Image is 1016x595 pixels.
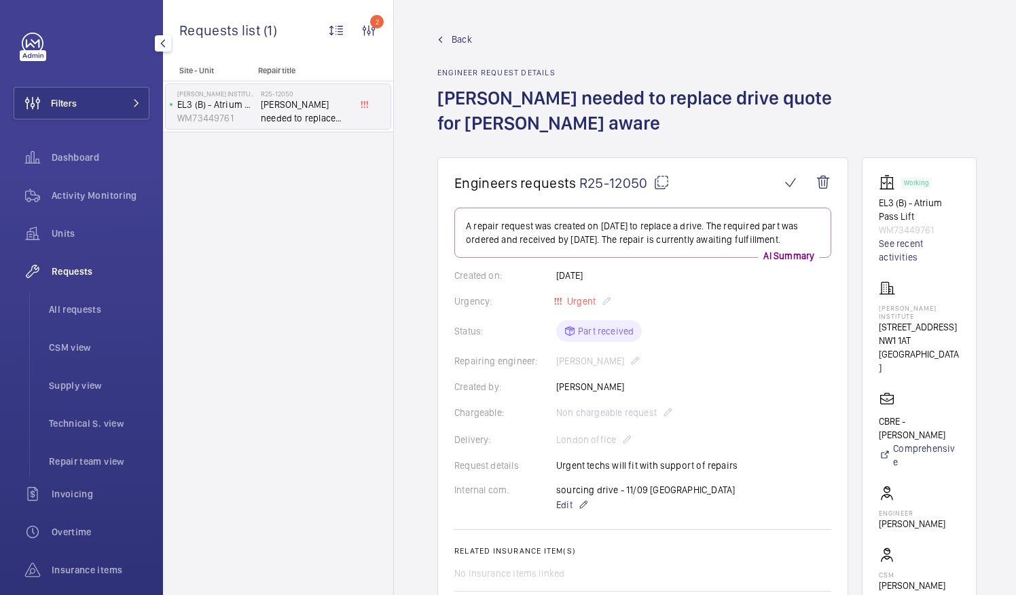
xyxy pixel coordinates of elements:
span: [PERSON_NAME] needed to replace drive quote for [PERSON_NAME] aware [261,98,350,125]
span: Units [52,227,149,240]
p: EL3 (B) - Atrium Pass Lift [879,196,960,223]
h2: R25-12050 [261,90,350,98]
span: Repair team view [49,455,149,468]
p: EL3 (B) - Atrium Pass Lift [177,98,255,111]
span: Invoicing [52,487,149,501]
p: AI Summary [758,249,820,263]
p: CSM [879,571,945,579]
p: Engineer [879,509,945,517]
span: Activity Monitoring [52,189,149,202]
p: A repair request was created on [DATE] to replace a drive. The required part was ordered and rece... [466,219,820,246]
h1: [PERSON_NAME] needed to replace drive quote for [PERSON_NAME] aware [437,85,864,157]
h2: Related insurance item(s) [454,546,831,556]
span: Edit [556,498,573,512]
p: [PERSON_NAME] [879,517,945,531]
button: Filters [14,87,149,119]
span: Engineers requests [454,174,577,191]
span: Filters [51,96,77,110]
p: [STREET_ADDRESS] [879,320,960,334]
span: Back [452,33,472,46]
a: See recent activities [879,237,960,264]
span: Overtime [52,525,149,539]
p: Repair title [258,66,348,75]
p: CBRE - [PERSON_NAME] [879,415,960,442]
span: Technical S. view [49,417,149,430]
span: CSM view [49,341,149,354]
a: Comprehensive [879,442,960,469]
h2: Engineer request details [437,68,864,77]
p: [PERSON_NAME] Institute [879,304,960,320]
span: Requests [52,265,149,278]
span: All requests [49,303,149,316]
span: Supply view [49,379,149,392]
p: NW1 1AT [GEOGRAPHIC_DATA] [879,334,960,375]
p: Working [904,180,928,185]
p: WM73449761 [177,111,255,125]
p: [PERSON_NAME] [879,579,945,592]
p: WM73449761 [879,223,960,237]
span: Requests list [179,22,264,39]
p: [PERSON_NAME] Institute [177,90,255,98]
span: R25-12050 [579,174,670,191]
img: elevator.svg [879,174,901,191]
span: Insurance items [52,563,149,577]
span: Dashboard [52,151,149,164]
p: Site - Unit [163,66,253,75]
